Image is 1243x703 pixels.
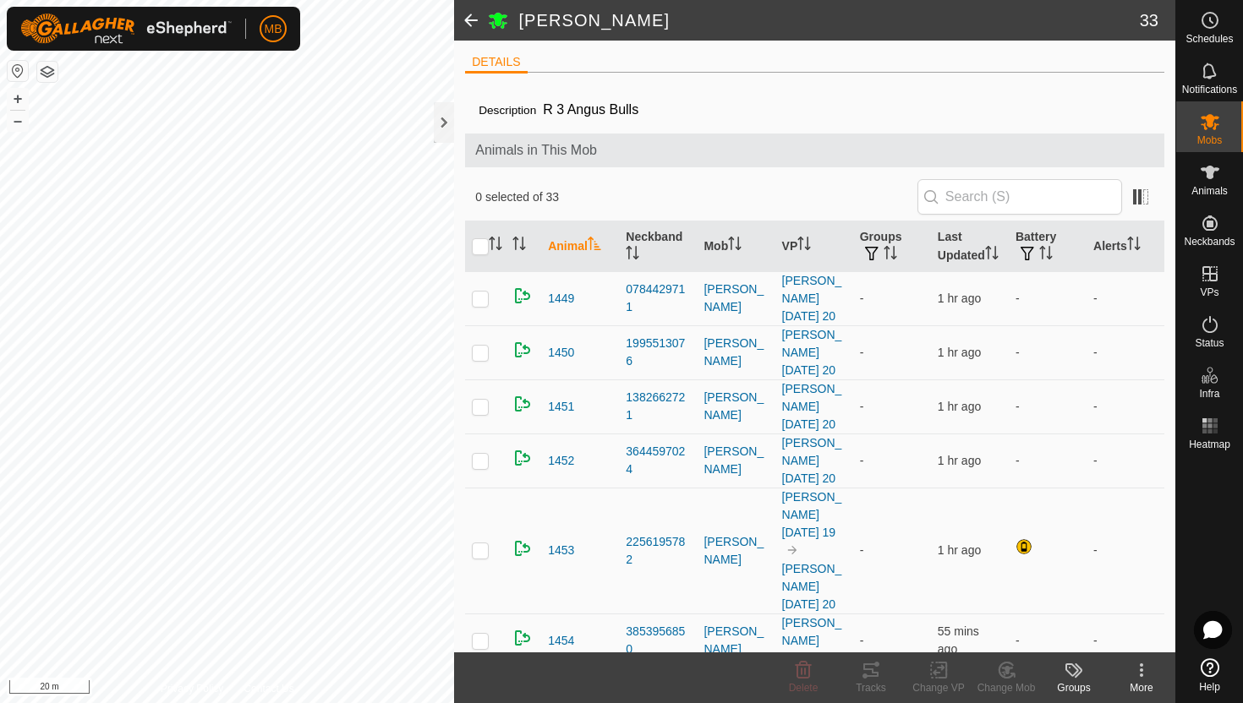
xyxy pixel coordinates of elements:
td: - [1087,379,1164,433]
td: - [1009,613,1087,668]
span: Delete [789,682,819,694]
a: [PERSON_NAME] [DATE] 20 [782,382,842,431]
span: Schedules [1186,34,1233,44]
span: Animals [1191,186,1228,196]
span: VPs [1200,287,1218,297]
img: returning on [512,448,533,468]
span: 1451 [548,398,574,416]
h2: [PERSON_NAME] [518,10,1139,30]
span: 1449 [548,290,574,308]
p-sorticon: Activate to sort [884,248,897,262]
td: - [853,271,931,325]
td: - [853,379,931,433]
div: Groups [1040,680,1108,695]
button: + [8,89,28,109]
th: VP [775,221,853,272]
p-sorticon: Activate to sort [985,248,999,262]
td: - [1087,325,1164,379]
span: 20 Aug 2025, 8:13 am [938,454,981,467]
td: - [1009,271,1087,325]
p-sorticon: Activate to sort [489,239,502,253]
div: [PERSON_NAME] [704,443,768,478]
td: - [853,433,931,488]
div: [PERSON_NAME] [704,281,768,316]
td: - [853,488,931,613]
div: 0784429711 [626,281,690,316]
td: - [1009,379,1087,433]
span: MB [265,20,282,38]
button: Map Layers [37,62,57,82]
p-sorticon: Activate to sort [512,239,526,253]
div: [PERSON_NAME] [704,335,768,370]
a: Privacy Policy [161,681,224,696]
td: - [1087,433,1164,488]
div: Change Mob [972,680,1040,695]
th: Neckband [619,221,697,272]
div: 1995513076 [626,335,690,370]
span: 1453 [548,542,574,559]
span: 20 Aug 2025, 8:36 am [938,543,981,557]
th: Battery [1009,221,1087,272]
td: - [1087,613,1164,668]
td: - [853,613,931,668]
a: [PERSON_NAME] [DATE] 19 [782,490,842,539]
span: Notifications [1182,84,1237,95]
div: [PERSON_NAME] [704,623,768,658]
li: DETAILS [465,53,527,74]
span: 1452 [548,452,574,470]
span: 0 selected of 33 [475,188,917,206]
p-sorticon: Activate to sort [728,239,742,253]
p-sorticon: Activate to sort [588,239,601,253]
div: 2256195782 [626,533,690,569]
th: Alerts [1087,221,1164,272]
span: 20 Aug 2025, 8:41 am [938,400,981,413]
span: 33 [1140,8,1158,33]
div: Tracks [837,680,905,695]
div: More [1108,680,1175,695]
p-sorticon: Activate to sort [797,239,811,253]
img: returning on [512,340,533,360]
img: returning on [512,286,533,306]
img: to [786,543,799,557]
span: R 3 Angus Bulls [536,95,645,123]
th: Mob [697,221,775,272]
span: 20 Aug 2025, 8:08 am [938,346,981,359]
div: 3644597024 [626,443,690,478]
span: Animals in This Mob [475,140,1154,161]
img: returning on [512,394,533,414]
a: Help [1176,651,1243,699]
span: Status [1195,338,1224,348]
td: - [1009,433,1087,488]
a: [PERSON_NAME] [DATE] 20 [782,328,842,377]
span: Infra [1199,389,1219,399]
div: 3853956850 [626,623,690,658]
span: Mobs [1197,135,1222,145]
img: returning on [512,628,533,648]
a: [PERSON_NAME] [DATE] 20 [782,562,842,611]
th: Last Updated [931,221,1009,272]
input: Search (S) [917,179,1122,215]
a: [PERSON_NAME] [DATE] 20 [782,436,842,485]
div: [PERSON_NAME] [704,533,768,569]
a: [PERSON_NAME] [DATE] 20 [782,616,842,665]
div: Change VP [905,680,972,695]
td: - [1087,488,1164,613]
span: 20 Aug 2025, 7:54 am [938,292,981,305]
span: 20 Aug 2025, 8:46 am [938,624,979,656]
span: Help [1199,682,1220,692]
p-sorticon: Activate to sort [1039,248,1053,262]
th: Animal [541,221,619,272]
a: Contact Us [244,681,293,696]
img: returning on [512,538,533,559]
label: Description [479,104,536,117]
div: [PERSON_NAME] [704,389,768,424]
span: 1454 [548,632,574,650]
td: - [853,325,931,379]
span: Neckbands [1184,237,1235,247]
button: Reset Map [8,61,28,81]
p-sorticon: Activate to sort [626,248,639,262]
th: Groups [853,221,931,272]
div: 1382662721 [626,389,690,424]
span: Heatmap [1189,439,1230,450]
a: [PERSON_NAME] [DATE] 20 [782,274,842,323]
